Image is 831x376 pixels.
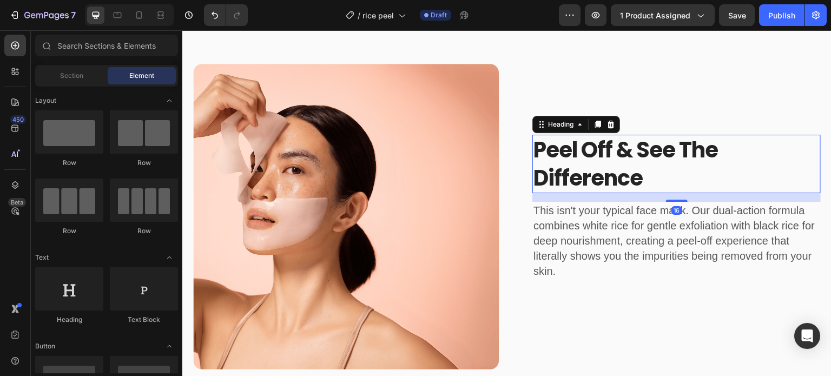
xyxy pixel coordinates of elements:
span: 1 product assigned [620,10,690,21]
div: Row [110,226,178,236]
span: Draft [431,10,447,20]
div: Heading [35,315,103,325]
div: Beta [8,198,26,207]
h2: peel off & see the difference [350,104,638,163]
button: Save [719,4,755,26]
span: rice peel [362,10,394,21]
div: Heading [364,89,393,99]
p: 7 [71,9,76,22]
div: Row [110,158,178,168]
span: Toggle open [161,92,178,109]
p: This isn't your typical face mask. Our dual-action formula combines white rice for gentle exfolia... [351,173,637,248]
div: Publish [768,10,795,21]
div: 16 [489,176,500,184]
span: Layout [35,96,56,105]
button: Publish [759,4,804,26]
span: / [358,10,360,21]
div: Row [35,226,103,236]
div: Undo/Redo [204,4,248,26]
div: Open Intercom Messenger [794,323,820,349]
div: Text Block [110,315,178,325]
div: 450 [10,115,26,124]
iframe: Design area [182,30,831,376]
span: Section [60,71,83,81]
div: Row [35,158,103,168]
span: Element [129,71,154,81]
span: Toggle open [161,338,178,355]
input: Search Sections & Elements [35,35,178,56]
img: gempages_576466623204950559-3da2ac60-df12-43bd-96c2-f4fa9d9811f0.png [11,34,316,339]
button: 7 [4,4,81,26]
span: Button [35,341,55,351]
button: 1 product assigned [611,4,715,26]
span: Toggle open [161,249,178,266]
span: Text [35,253,49,262]
span: Save [728,11,746,20]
